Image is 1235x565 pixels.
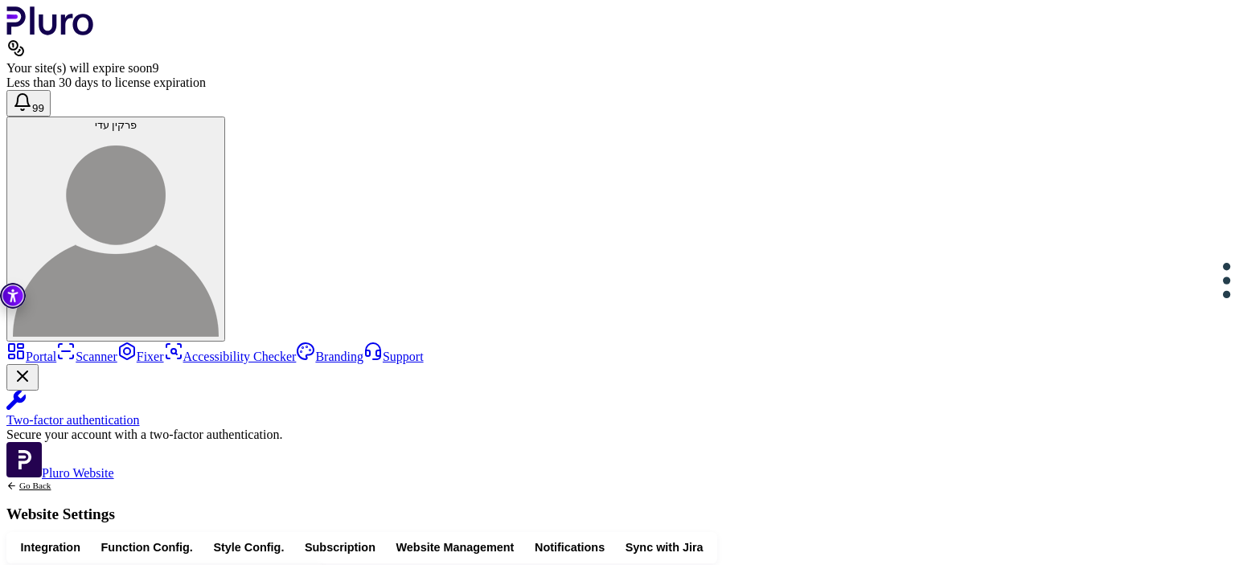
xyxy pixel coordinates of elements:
div: Less than 30 days to license expiration [6,76,1229,90]
a: Back to previous screen [6,481,115,491]
a: Open Pluro Website [6,466,114,480]
a: Two-factor authentication [6,391,1229,428]
h1: Website Settings [6,506,115,522]
a: Portal [6,350,56,363]
img: פרקין עדי [13,131,219,337]
span: Website Management [396,540,515,555]
button: Sync with Jira [615,536,713,559]
button: Subscription [294,536,386,559]
a: Support [363,350,424,363]
span: 99 [32,102,44,114]
span: Sync with Jira [626,540,704,555]
a: Accessibility Checker [164,350,297,363]
button: Open notifications, you have 382 new notifications [6,90,51,117]
div: Two-factor authentication [6,413,1229,428]
button: Notifications [524,536,615,559]
div: Secure your account with a two-factor authentication. [6,428,1229,442]
span: פרקין עדי [95,119,137,131]
a: Fixer [117,350,164,363]
button: Style Config. [203,536,295,559]
aside: Sidebar menu [6,342,1229,481]
a: Logo [6,24,94,38]
span: Integration [21,540,80,555]
span: 9 [152,61,158,75]
button: פרקין עדיפרקין עדי [6,117,225,342]
a: Scanner [56,350,117,363]
span: Style Config. [213,540,284,555]
button: Integration [10,536,91,559]
span: Subscription [305,540,375,555]
div: Your site(s) will expire soon [6,61,1229,76]
button: Function Config. [91,536,203,559]
button: Website Management [386,536,524,559]
a: Branding [296,350,363,363]
button: Close Two-factor authentication notification [6,364,39,391]
span: Notifications [535,540,605,555]
span: Function Config. [101,540,193,555]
